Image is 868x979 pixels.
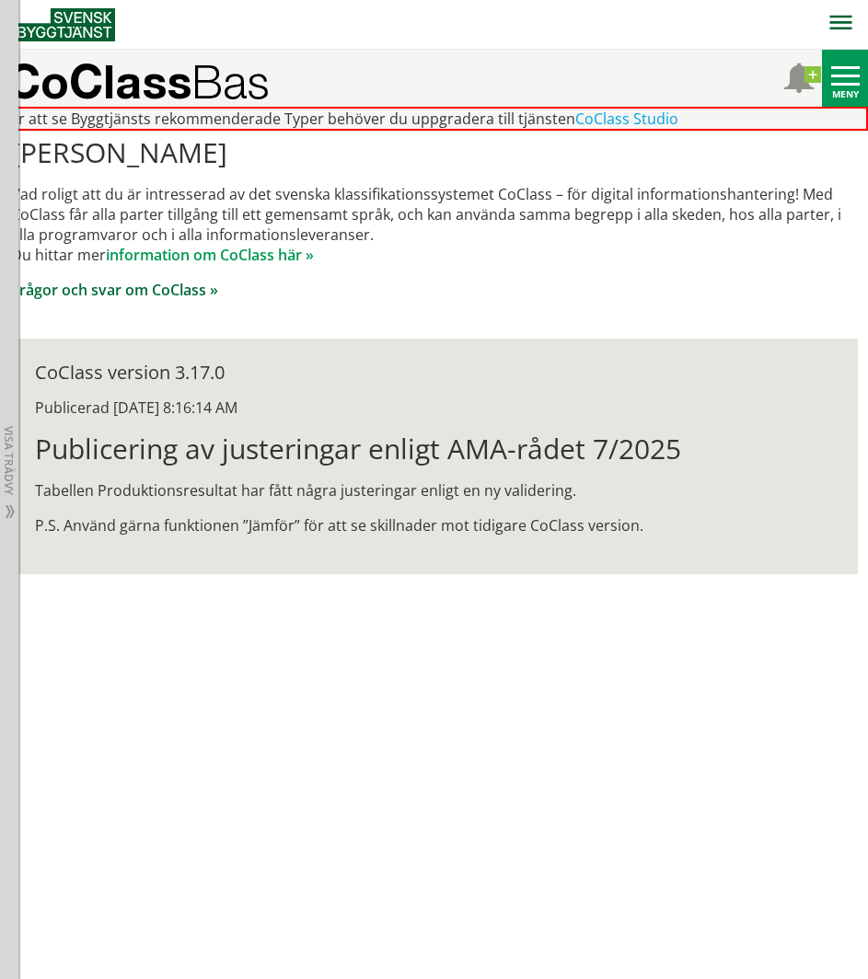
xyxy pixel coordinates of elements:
img: Svensk Byggtjänst [14,8,115,41]
a: CoClassBas [6,56,297,107]
p: Vad roligt att du är intresserad av det svenska klassifikationssystemet CoClass – för digital inf... [11,184,858,265]
a: CoClass Studio [575,109,678,129]
div: Meny [822,87,868,100]
div: CoClass version 3.17.0 [35,363,834,383]
span: Visa trädvy [3,426,14,495]
span: Notifikationer [784,65,814,95]
h1: Publicering av justeringar enligt AMA-rådet 7/2025 [35,432,834,466]
p: P.S. Använd gärna funktionen ”Jämför” för att se skillnader mot tidigare CoClass version. [35,515,834,536]
p: CoClass [6,71,270,92]
div: Publicerad [DATE] 8:16:14 AM [35,397,834,418]
h1: [PERSON_NAME] [11,136,858,169]
a: information om CoClass här » [106,245,314,265]
a: Frågor och svar om CoClass » [11,280,218,300]
span: Bas [191,54,270,109]
p: Tabellen Produktionsresultat har fått några justeringar enligt en ny validering. [35,480,834,501]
